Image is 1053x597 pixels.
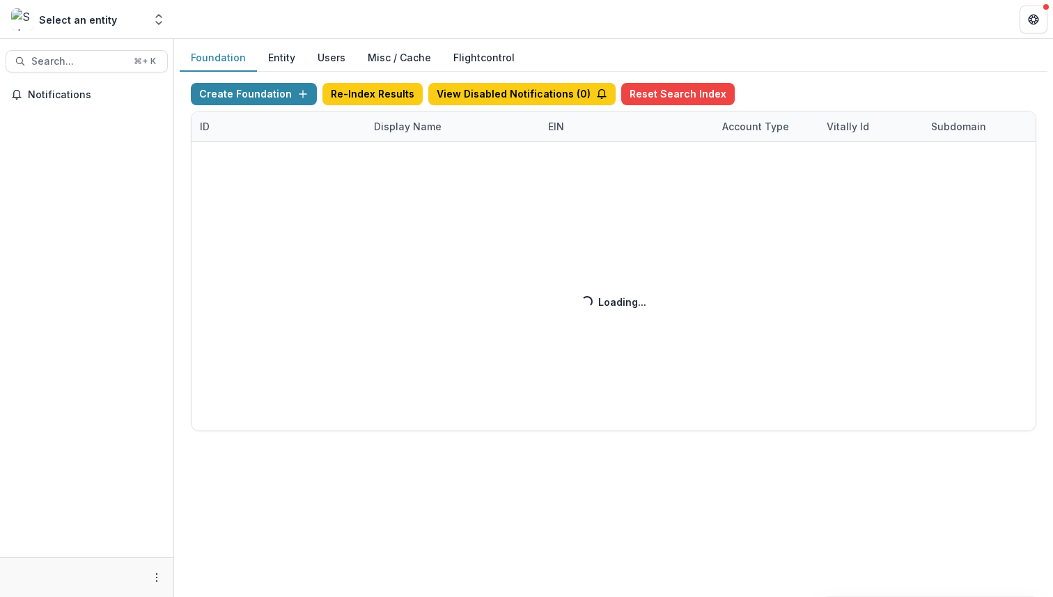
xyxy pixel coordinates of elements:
button: Get Help [1020,6,1047,33]
button: Foundation [180,45,257,72]
button: Notifications [6,84,168,106]
button: Search... [6,50,168,72]
button: More [148,569,165,586]
span: Search... [31,56,125,68]
div: Select an entity [39,13,117,27]
button: Users [306,45,357,72]
button: Open entity switcher [149,6,169,33]
button: Entity [257,45,306,72]
span: Notifications [28,89,162,101]
img: Select an entity [11,8,33,31]
button: Misc / Cache [357,45,442,72]
div: ⌘ + K [131,54,159,69]
a: Flightcontrol [453,50,515,65]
